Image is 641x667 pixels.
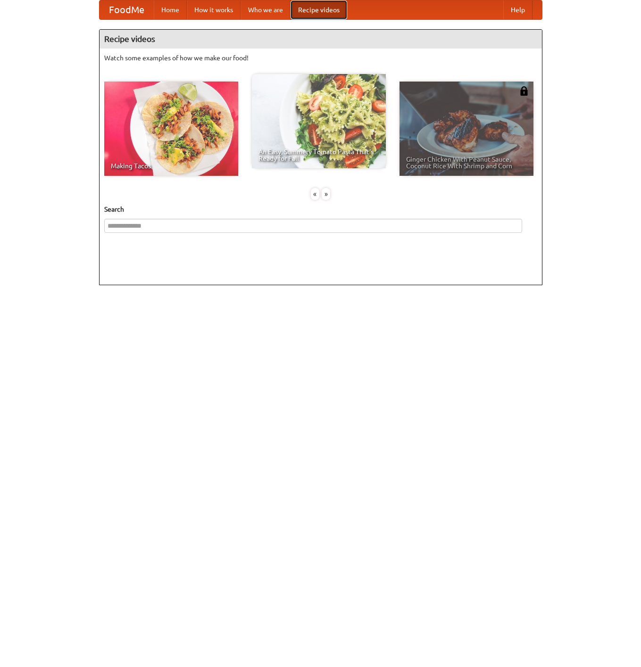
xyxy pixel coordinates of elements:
a: Home [154,0,187,19]
a: Making Tacos [104,82,238,176]
a: Help [503,0,533,19]
span: Making Tacos [111,163,232,169]
p: Watch some examples of how we make our food! [104,53,537,63]
a: How it works [187,0,241,19]
a: Who we are [241,0,291,19]
span: An Easy, Summery Tomato Pasta That's Ready for Fall [258,148,379,162]
a: FoodMe [100,0,154,19]
img: 483408.png [519,86,529,96]
h5: Search [104,205,537,214]
div: » [322,188,330,200]
a: An Easy, Summery Tomato Pasta That's Ready for Fall [252,74,386,168]
a: Recipe videos [291,0,347,19]
div: « [311,188,319,200]
h4: Recipe videos [100,30,542,49]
